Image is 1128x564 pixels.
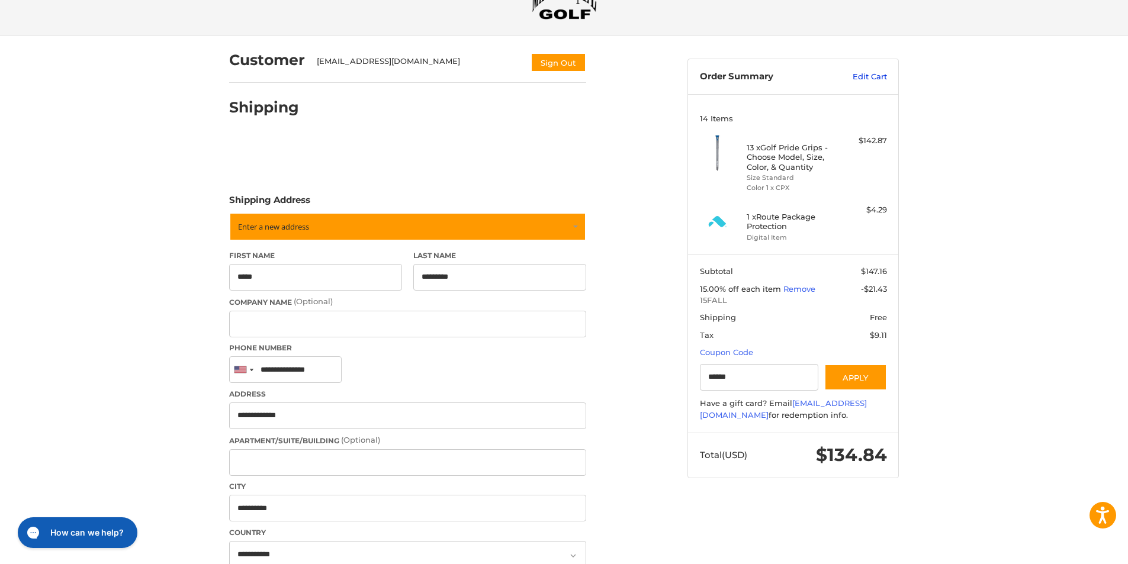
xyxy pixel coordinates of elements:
[294,296,333,306] small: (Optional)
[229,481,586,492] label: City
[229,434,586,446] label: Apartment/Suite/Building
[229,51,305,69] h2: Customer
[229,527,586,538] label: Country
[747,183,837,193] li: Color 1 x CPX
[747,212,837,231] h4: 1 x Route Package Protection
[413,250,586,261] label: Last Name
[229,194,310,212] legend: Shipping Address
[870,312,887,322] span: Free
[700,71,827,83] h3: Order Summary
[840,204,887,216] div: $4.29
[700,284,783,294] span: 15.00% off each item
[824,364,887,391] button: Apply
[861,284,887,294] span: -$21.43
[531,53,586,72] button: Sign Out
[747,143,837,172] h4: 13 x Golf Pride Grips - Choose Model, Size, Color, & Quantity
[700,266,733,276] span: Subtotal
[229,98,299,117] h2: Shipping
[700,364,819,391] input: Gift Certificate or Coupon Code
[229,389,586,399] label: Address
[840,135,887,147] div: $142.87
[229,212,586,241] a: Enter or select a different address
[861,266,887,276] span: $147.16
[700,312,736,322] span: Shipping
[747,233,837,243] li: Digital Item
[700,398,867,420] a: [EMAIL_ADDRESS][DOMAIN_NAME]
[700,330,714,340] span: Tax
[317,56,519,72] div: [EMAIL_ADDRESS][DOMAIN_NAME]
[238,221,309,232] span: Enter a new address
[816,444,887,466] span: $134.84
[700,347,753,357] a: Coupon Code
[230,357,257,382] div: United States: +1
[870,330,887,340] span: $9.11
[229,343,586,353] label: Phone Number
[229,250,402,261] label: First Name
[700,449,747,460] span: Total (USD)
[783,284,815,294] a: Remove
[12,513,141,552] iframe: Gorgias live chat messenger
[700,295,887,307] span: 15FALL
[700,114,887,123] h3: 14 Items
[229,296,586,308] label: Company Name
[700,398,887,421] div: Have a gift card? Email for redemption info.
[747,173,837,183] li: Size Standard
[341,435,380,444] small: (Optional)
[827,71,887,83] a: Edit Cart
